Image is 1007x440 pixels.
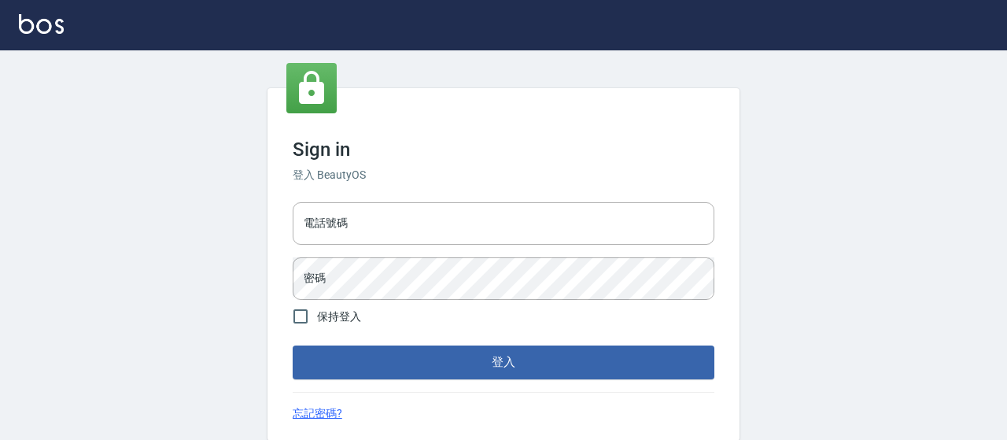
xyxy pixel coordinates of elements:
[19,14,64,34] img: Logo
[293,405,342,422] a: 忘記密碼?
[317,309,361,325] span: 保持登入
[293,167,714,183] h6: 登入 BeautyOS
[293,346,714,379] button: 登入
[293,139,714,161] h3: Sign in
